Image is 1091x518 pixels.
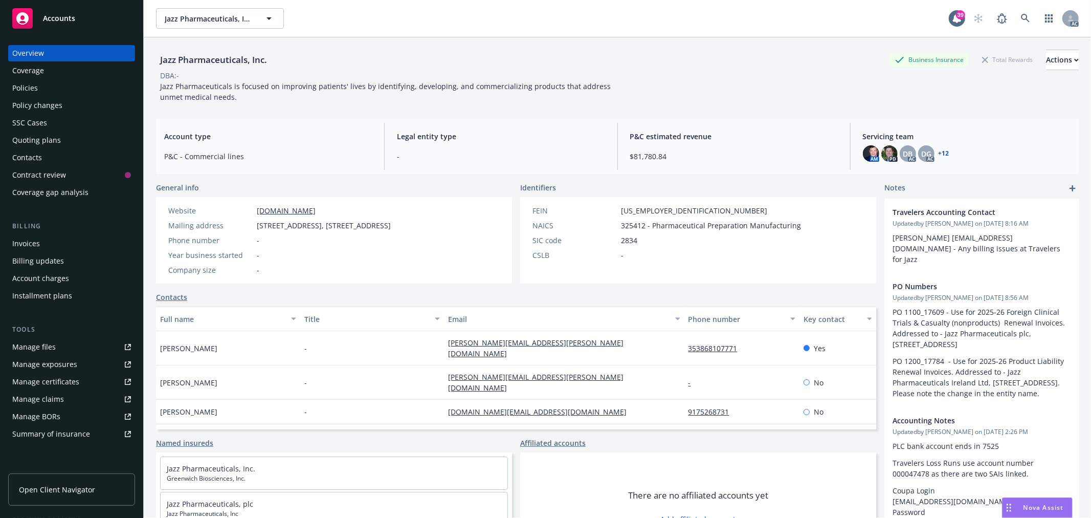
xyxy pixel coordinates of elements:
[8,132,135,148] a: Quoting plans
[8,45,135,61] a: Overview
[257,265,259,275] span: -
[893,293,1071,303] span: Updated by [PERSON_NAME] on [DATE] 8:56 AM
[257,220,391,231] span: [STREET_ADDRESS], [STREET_ADDRESS]
[165,13,253,24] span: Jazz Pharmaceuticals, Inc.
[1002,498,1073,518] button: Nova Assist
[12,184,88,201] div: Coverage gap analysis
[156,292,187,303] a: Contacts
[300,307,444,331] button: Title
[160,70,179,81] div: DBA: -
[448,407,635,417] a: [DOMAIN_NAME][EMAIL_ADDRESS][DOMAIN_NAME]
[167,464,255,473] a: Jazz Pharmaceuticals, Inc.
[12,97,62,114] div: Policy changes
[814,377,823,388] span: No
[893,307,1071,350] p: PO 1100_17609 - Use for 2025-26 Foreign Clinical Trials & Casualty (nonproducts) Renewal Invoices...
[688,343,746,353] a: 353868107771
[921,148,931,159] span: DG
[532,250,617,261] div: CSLB
[12,115,47,131] div: SSC Cases
[532,235,617,246] div: SIC code
[156,8,284,29] button: Jazz Pharmaceuticals, Inc.
[893,415,1044,426] span: Accounting Notes
[630,151,838,162] span: $81,780.84
[160,81,613,102] span: Jazz Pharmaceuticals is focused on improving patients' lives by identifying, developing, and comm...
[1046,50,1079,70] button: Actions
[156,182,199,193] span: General info
[397,151,605,162] span: -
[1003,498,1015,517] div: Drag to move
[8,356,135,373] a: Manage exposures
[160,343,217,354] span: [PERSON_NAME]
[156,438,213,448] a: Named insureds
[12,62,44,79] div: Coverage
[8,325,135,335] div: Tools
[814,343,826,354] span: Yes
[992,8,1012,29] a: Report a Bug
[884,273,1079,407] div: PO NumbersUpdatedby [PERSON_NAME] on [DATE] 8:56 AMPO 1100_17609 - Use for 2025-26 Foreign Clinic...
[520,182,556,193] span: Identifiers
[1066,182,1079,195] a: add
[12,356,77,373] div: Manage exposures
[8,339,135,355] a: Manage files
[12,149,42,166] div: Contacts
[684,307,799,331] button: Phone number
[799,307,876,331] button: Key contact
[8,463,135,473] div: Analytics hub
[893,281,1044,292] span: PO Numbers
[8,221,135,231] div: Billing
[257,250,259,261] span: -
[8,235,135,252] a: Invoices
[167,499,253,509] a: Jazz Pharmaceuticals, plc
[893,458,1071,479] p: Travelers Loss Runs use account number 000047478 as there are two SAIs linked.
[304,406,307,417] span: -
[168,235,253,246] div: Phone number
[8,184,135,201] a: Coverage gap analysis
[8,167,135,183] a: Contract review
[621,235,637,246] span: 2834
[168,250,253,261] div: Year business started
[884,182,905,195] span: Notes
[1039,8,1059,29] a: Switch app
[8,391,135,407] a: Manage claims
[804,314,861,325] div: Key contact
[8,288,135,304] a: Installment plans
[160,314,285,325] div: Full name
[8,253,135,269] a: Billing updates
[1015,8,1036,29] a: Search
[444,307,684,331] button: Email
[43,14,75,23] span: Accounts
[893,219,1071,228] span: Updated by [PERSON_NAME] on [DATE] 8:16 AM
[903,148,912,159] span: DB
[890,53,969,66] div: Business Insurance
[863,131,1071,142] span: Servicing team
[621,205,767,216] span: [US_EMPLOYER_IDENTIFICATION_NUMBER]
[12,132,61,148] div: Quoting plans
[881,145,898,162] img: photo
[621,220,801,231] span: 325412 - Pharmaceutical Preparation Manufacturing
[8,408,135,425] a: Manage BORs
[12,45,44,61] div: Overview
[12,235,40,252] div: Invoices
[956,10,965,19] div: 39
[448,338,624,358] a: [PERSON_NAME][EMAIL_ADDRESS][PERSON_NAME][DOMAIN_NAME]
[12,167,66,183] div: Contract review
[8,97,135,114] a: Policy changes
[12,391,64,407] div: Manage claims
[257,206,316,215] a: [DOMAIN_NAME]
[688,407,738,417] a: 9175268731
[12,253,64,269] div: Billing updates
[304,377,307,388] span: -
[893,207,1044,218] span: Travelers Accounting Contact
[12,339,56,355] div: Manage files
[630,131,838,142] span: P&C estimated revenue
[532,205,617,216] div: FEIN
[8,62,135,79] a: Coverage
[448,372,624,393] a: [PERSON_NAME][EMAIL_ADDRESS][PERSON_NAME][DOMAIN_NAME]
[304,343,307,354] span: -
[8,426,135,442] a: Summary of insurance
[893,233,1062,264] span: [PERSON_NAME] [EMAIL_ADDRESS][DOMAIN_NAME] - Any billing issues at Travelers for Jazz
[8,374,135,390] a: Manage certificates
[8,149,135,166] a: Contacts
